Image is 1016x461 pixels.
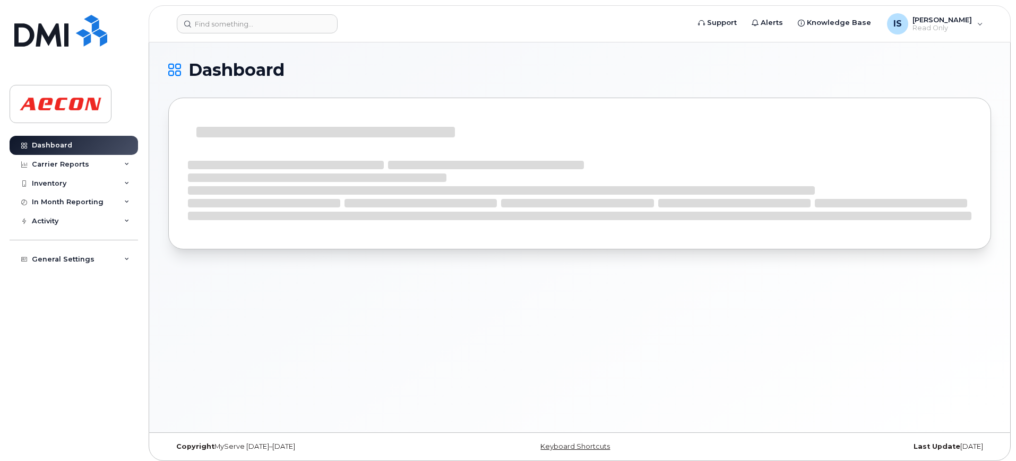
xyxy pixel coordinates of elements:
strong: Last Update [914,442,960,450]
div: [DATE] [717,442,991,451]
strong: Copyright [176,442,214,450]
a: Keyboard Shortcuts [540,442,610,450]
span: Dashboard [188,62,285,78]
div: MyServe [DATE]–[DATE] [168,442,443,451]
